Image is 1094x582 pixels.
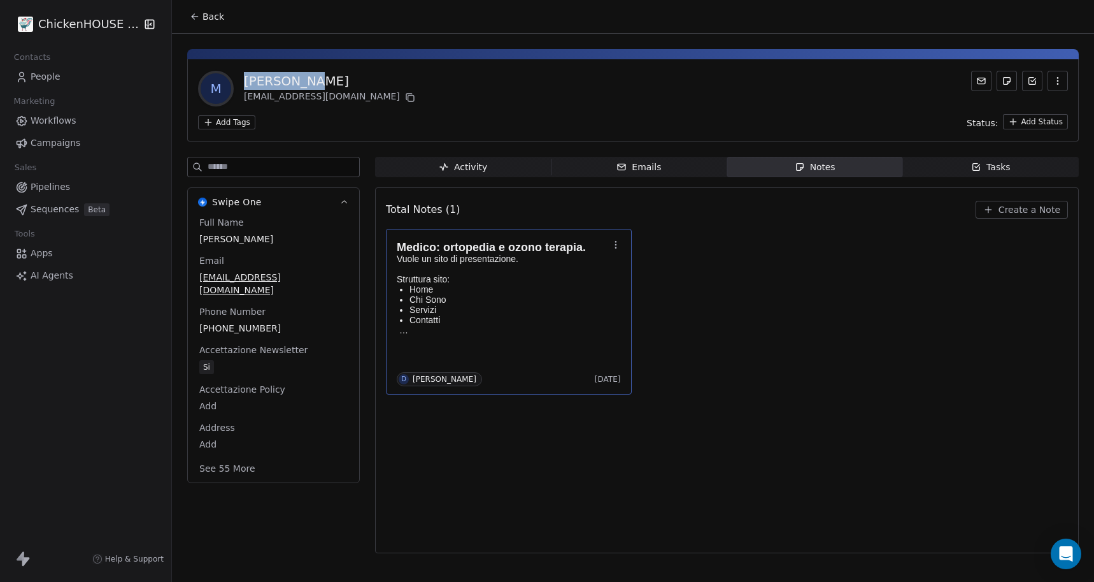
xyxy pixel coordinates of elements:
[976,201,1068,219] button: Create a Note
[10,199,161,220] a: SequencesBeta
[188,188,359,216] button: Swipe OneSwipe One
[10,66,161,87] a: People
[199,322,348,335] span: [PHONE_NUMBER]
[967,117,998,129] span: Status:
[409,315,608,325] p: Contatti
[197,344,310,356] span: Accettazione Newsletter
[198,198,207,207] img: Swipe One
[10,265,161,286] a: AI Agents
[31,203,79,216] span: Sequences
[84,203,110,216] span: Beta
[10,133,161,154] a: Campaigns
[197,383,288,396] span: Accettazione Policy
[31,247,53,260] span: Apps
[201,73,231,104] span: M
[397,241,608,254] h1: Medico: ortopedia e ozono terapia.
[386,202,460,217] span: Total Notes (1)
[199,233,348,245] span: [PERSON_NAME]
[10,110,161,131] a: Workflows
[197,216,246,229] span: Full Name
[202,10,224,23] span: Back
[199,271,348,296] span: [EMAIL_ADDRESS][DOMAIN_NAME]
[31,136,80,150] span: Campaigns
[8,92,60,111] span: Marketing
[31,114,76,127] span: Workflows
[409,284,608,295] p: Home
[998,203,1060,216] span: Create a Note
[182,5,232,28] button: Back
[31,180,70,194] span: Pipelines
[971,161,1011,174] div: Tasks
[203,361,210,374] div: Si
[244,72,418,90] div: [PERSON_NAME]
[244,90,418,105] div: [EMAIL_ADDRESS][DOMAIN_NAME]
[10,243,161,264] a: Apps
[128,74,138,84] img: tab_keywords_by_traffic_grey.svg
[92,554,164,564] a: Help & Support
[198,115,255,129] button: Add Tags
[9,224,40,244] span: Tools
[8,48,56,67] span: Contacts
[199,400,348,412] span: Add
[31,70,60,84] span: People
[1051,539,1081,569] div: Open Intercom Messenger
[192,457,263,480] button: See 55 More
[15,13,136,35] button: ChickenHOUSE snc
[397,254,608,284] p: Vuole un sito di presentazione. Struttura sito:
[10,177,161,198] a: Pipelines
[20,33,31,43] img: website_grey.svg
[409,295,608,305] p: Chi Sono
[413,375,476,384] div: [PERSON_NAME]
[197,254,227,267] span: Email
[38,16,140,33] span: ChickenHOUSE snc
[197,421,238,434] span: Address
[616,161,661,174] div: Emails
[18,17,33,32] img: 4.jpg
[409,305,608,315] p: Servizi
[197,305,268,318] span: Phone Number
[188,216,359,483] div: Swipe OneSwipe One
[595,374,621,384] span: [DATE]
[20,20,31,31] img: logo_orange.svg
[142,75,211,84] div: Keyword (traffico)
[439,161,487,174] div: Activity
[199,438,348,451] span: Add
[9,158,42,177] span: Sales
[31,269,73,282] span: AI Agents
[33,33,143,43] div: Dominio: [DOMAIN_NAME]
[401,374,406,384] div: D
[1003,114,1068,129] button: Add Status
[212,196,262,208] span: Swipe One
[67,75,97,84] div: Dominio
[53,74,63,84] img: tab_domain_overview_orange.svg
[36,20,62,31] div: v 4.0.25
[105,554,164,564] span: Help & Support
